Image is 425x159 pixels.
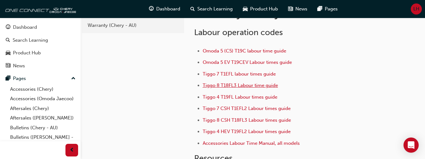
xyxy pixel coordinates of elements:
a: guage-iconDashboard [144,3,185,15]
a: Aftersales (Chery) [8,104,78,113]
span: up-icon [71,75,76,83]
img: oneconnect [3,3,76,15]
a: Bulletins ([PERSON_NAME] - AU) [8,132,78,149]
button: Pages [3,73,78,84]
a: Tiggo 8 T18FL3 Labour time guide [203,83,278,88]
a: Product Hub [3,47,78,59]
div: Dashboard [13,24,37,31]
span: guage-icon [6,25,10,30]
a: Aftersales ([PERSON_NAME]) [8,113,78,123]
span: Product Hub [250,5,278,13]
button: LH [411,3,422,15]
span: prev-icon [70,146,74,154]
span: pages-icon [317,5,322,13]
span: news-icon [288,5,293,13]
span: Pages [325,5,338,13]
a: Accessories (Chery) [8,84,78,94]
a: Dashboard [3,21,78,33]
span: guage-icon [149,5,154,13]
span: car-icon [243,5,248,13]
div: Open Intercom Messenger [403,138,419,153]
div: Product Hub [13,49,41,57]
a: Tiggo 4 T19FL Labour times guide [203,94,277,100]
div: Warranty (Chery - AU) [88,22,178,29]
div: News [13,62,25,70]
span: search-icon [190,5,195,13]
span: Search Learning [197,5,233,13]
a: Warranty (Chery - AU) [84,20,182,31]
div: Search Learning [13,37,48,44]
a: Tiggo 8 CSH T18FL3 Labour times guide [203,117,291,123]
a: Omoda 5 (C5) T19C labour time guide [203,48,286,54]
a: search-iconSearch Learning [185,3,238,15]
span: News [295,5,307,13]
a: Accessories Labour Time Manual, all models [203,140,300,146]
span: pages-icon [6,76,10,82]
div: Pages [13,75,26,82]
span: Labour operation codes [194,28,283,37]
a: car-iconProduct Hub [238,3,283,15]
a: Tiggo 7 CSH T1EFL2 Labour times guide [203,106,291,111]
a: Tiggo 4 HEV T19FL2 Labour times guide [203,129,291,134]
a: news-iconNews [283,3,312,15]
a: Tiggo 7 T1EFL labour times guide [203,71,276,77]
span: Dashboard [156,5,180,13]
a: Bulletins (Chery - AU) [8,123,78,133]
a: News [3,60,78,72]
a: Omoda 5 EV T19CEV Labour times guide [203,59,292,65]
span: car-icon [6,50,10,56]
span: news-icon [6,63,10,69]
a: pages-iconPages [312,3,343,15]
a: Search Learning [3,34,78,46]
span: search-icon [6,38,10,43]
button: DashboardSearch LearningProduct HubNews [3,20,78,73]
a: Accessories (Omoda Jaecoo) [8,94,78,104]
span: LH [413,5,419,13]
